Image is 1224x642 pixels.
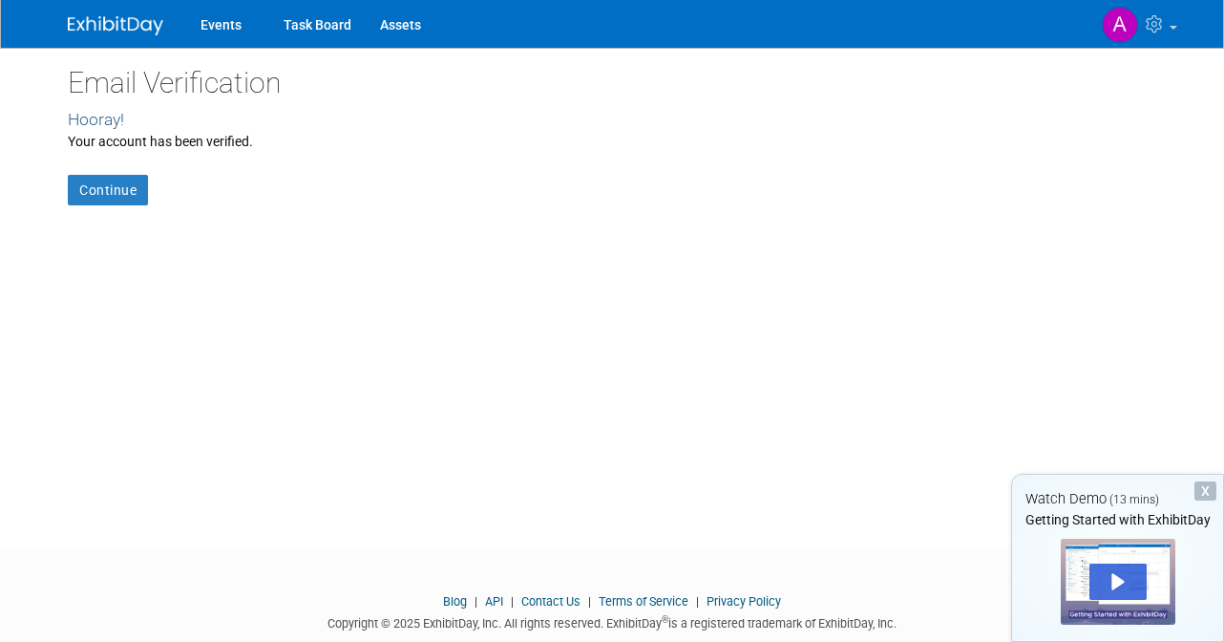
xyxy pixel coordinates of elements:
[68,175,148,205] a: Continue
[1012,510,1223,529] div: Getting Started with ExhibitDay
[583,594,596,609] span: |
[443,594,467,609] a: Blog
[691,594,704,609] span: |
[506,594,518,609] span: |
[662,614,668,625] sup: ®
[68,108,1156,132] div: Hooray!
[1102,7,1138,43] img: Andrea Gjorevski
[485,594,503,609] a: API
[599,594,688,609] a: Terms of Service
[68,67,1156,98] h2: Email Verification
[1012,489,1223,509] div: Watch Demo
[1194,481,1216,501] div: Dismiss
[1109,493,1159,506] span: (13 mins)
[521,594,580,609] a: Contact Us
[68,132,1156,151] div: Your account has been verified.
[470,594,482,609] span: |
[707,594,781,609] a: Privacy Policy
[68,16,163,35] img: ExhibitDay
[1089,564,1147,600] div: Play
